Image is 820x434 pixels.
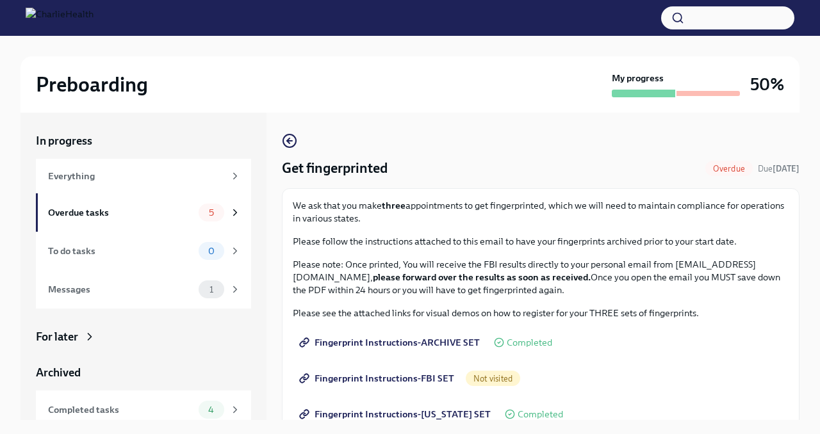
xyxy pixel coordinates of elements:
[302,336,480,349] span: Fingerprint Instructions-ARCHIVE SET
[48,282,193,296] div: Messages
[36,72,148,97] h2: Preboarding
[48,205,193,220] div: Overdue tasks
[750,73,784,96] h3: 50%
[466,374,520,383] span: Not visited
[302,372,454,385] span: Fingerprint Instructions-FBI SET
[293,330,489,355] a: Fingerprint Instructions-ARCHIVE SET
[36,159,251,193] a: Everything
[293,199,789,225] p: We ask that you make appointments to get fingerprinted, which we will need to maintain compliance...
[373,271,591,283] strong: please forward over the results as soon as received.
[202,285,221,294] span: 1
[293,235,789,248] p: Please follow the instructions attached to this email to have your fingerprints archived prior to...
[48,244,193,258] div: To do tasks
[705,164,753,173] span: Overdue
[48,403,193,417] div: Completed tasks
[612,72,664,84] strong: My progress
[302,408,491,421] span: Fingerprint Instructions-[US_STATE] SET
[293,258,789,296] p: Please note: Once printed, You will receive the FBI results directly to your personal email from ...
[507,338,552,348] span: Completed
[36,133,251,149] a: In progress
[518,410,563,419] span: Completed
[758,163,799,175] span: August 5th, 2025 09:00
[36,270,251,309] a: Messages1
[36,232,251,270] a: To do tasks0
[293,401,500,427] a: Fingerprint Instructions-[US_STATE] SET
[48,169,224,183] div: Everything
[201,405,222,415] span: 4
[201,208,222,218] span: 5
[26,8,94,28] img: CharlieHealth
[382,200,406,211] strong: three
[282,159,388,178] h4: Get fingerprinted
[36,390,251,429] a: Completed tasks4
[293,366,463,391] a: Fingerprint Instructions-FBI SET
[773,164,799,173] strong: [DATE]
[36,193,251,232] a: Overdue tasks5
[36,365,251,380] a: Archived
[36,329,251,344] a: For later
[293,307,789,319] p: Please see the attached links for visual demos on how to register for your THREE sets of fingerpr...
[201,246,222,256] span: 0
[36,329,78,344] div: For later
[758,164,799,173] span: Due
